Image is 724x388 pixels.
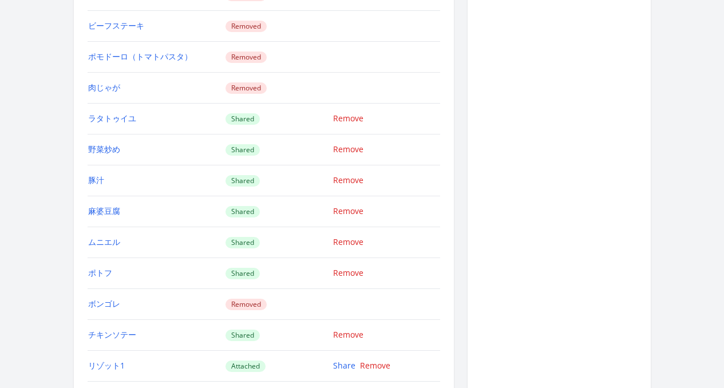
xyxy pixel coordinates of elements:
span: Shared [225,330,260,341]
span: Shared [225,206,260,217]
span: Shared [225,268,260,279]
a: ポモドーロ（トマトパスタ） [88,51,192,62]
a: ボンゴレ [88,298,120,309]
a: Remove [333,236,363,247]
a: Remove [333,144,363,155]
a: ラタトゥイユ [88,113,136,124]
span: Attached [225,361,266,372]
a: Remove [333,175,363,185]
span: Shared [225,175,260,187]
span: Removed [225,82,267,94]
span: Removed [225,299,267,310]
span: Shared [225,237,260,248]
a: Remove [360,360,390,371]
a: Remove [333,267,363,278]
a: 豚汁 [88,175,104,185]
span: Shared [225,113,260,125]
span: Removed [225,52,267,63]
a: 野菜炒め [88,144,120,155]
a: 麻婆豆腐 [88,205,120,216]
a: 肉じゃが [88,82,120,93]
a: リゾット1 [88,360,125,371]
a: Remove [333,205,363,216]
a: ポトフ [88,267,112,278]
a: ムニエル [88,236,120,247]
a: チキンソテー [88,329,136,340]
a: Share [333,360,355,371]
span: Shared [225,144,260,156]
a: Remove [333,329,363,340]
a: ビーフステーキ [88,20,144,31]
span: Removed [225,21,267,32]
a: Remove [333,113,363,124]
